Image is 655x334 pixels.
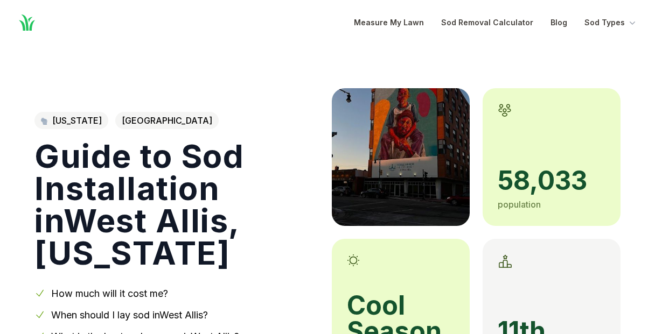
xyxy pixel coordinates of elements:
[34,140,315,269] h1: Guide to Sod Installation in West Allis , [US_STATE]
[498,168,605,194] span: 58,033
[51,309,208,321] a: When should I lay sod inWest Allis?
[41,117,48,125] img: Wisconsin state outline
[51,288,168,299] a: How much will it cost me?
[34,112,108,129] a: [US_STATE]
[498,199,541,210] span: population
[441,16,533,29] a: Sod Removal Calculator
[584,16,638,29] button: Sod Types
[354,16,424,29] a: Measure My Lawn
[332,88,470,226] img: A picture of West Allis
[551,16,567,29] a: Blog
[115,112,219,129] span: [GEOGRAPHIC_DATA]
